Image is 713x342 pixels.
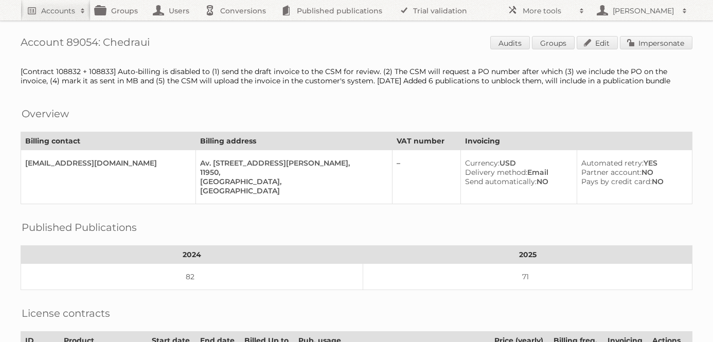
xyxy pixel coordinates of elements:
[581,168,684,177] div: NO
[22,106,69,121] h2: Overview
[25,158,187,168] div: [EMAIL_ADDRESS][DOMAIN_NAME]
[200,158,384,168] div: Av. [STREET_ADDRESS][PERSON_NAME],
[581,177,684,186] div: NO
[465,168,568,177] div: Email
[21,246,363,264] th: 2024
[581,158,684,168] div: YES
[461,132,692,150] th: Invoicing
[577,36,618,49] a: Edit
[21,36,692,51] h1: Account 89054: Chedraui
[532,36,575,49] a: Groups
[581,158,644,168] span: Automated retry:
[393,132,461,150] th: VAT number
[465,177,568,186] div: NO
[465,158,500,168] span: Currency:
[393,150,461,204] td: –
[195,132,392,150] th: Billing address
[581,168,641,177] span: Partner account:
[465,168,527,177] span: Delivery method:
[200,186,384,195] div: [GEOGRAPHIC_DATA]
[200,168,384,177] div: 11950,
[22,305,110,321] h2: License contracts
[363,246,692,264] th: 2025
[41,6,75,16] h2: Accounts
[21,67,692,85] div: [Contract 108832 + 108833] Auto-billing is disabled to (1) send the draft invoice to the CSM for ...
[465,177,537,186] span: Send automatically:
[620,36,692,49] a: Impersonate
[581,177,652,186] span: Pays by credit card:
[465,158,568,168] div: USD
[610,6,677,16] h2: [PERSON_NAME]
[490,36,530,49] a: Audits
[21,132,196,150] th: Billing contact
[200,177,384,186] div: [GEOGRAPHIC_DATA],
[523,6,574,16] h2: More tools
[21,264,363,290] td: 82
[22,220,137,235] h2: Published Publications
[363,264,692,290] td: 71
